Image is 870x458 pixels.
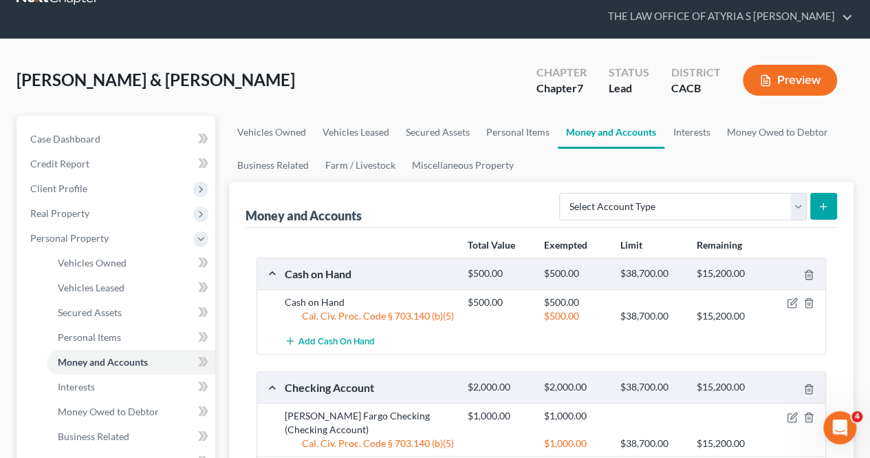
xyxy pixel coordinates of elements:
span: Personal Property [30,232,109,244]
div: $15,200.00 [690,267,766,280]
span: 4 [851,411,862,422]
a: Interests [664,116,718,149]
a: Interests [47,375,215,399]
a: Personal Items [478,116,558,149]
div: Cash on Hand [278,295,461,309]
a: Vehicles Owned [47,251,215,275]
a: Vehicles Leased [314,116,398,149]
div: $500.00 [537,295,613,309]
strong: Remaining [697,239,742,251]
a: Business Related [229,149,317,182]
div: [PERSON_NAME] Fargo Checking (Checking Account) [278,409,461,437]
span: Personal Items [58,331,121,343]
span: Vehicles Owned [58,257,127,269]
div: $1,000.00 [461,409,537,423]
div: $1,000.00 [537,409,613,423]
a: Miscellaneous Property [404,149,522,182]
span: Money Owed to Debtor [58,406,159,417]
div: Checking Account [278,380,461,395]
div: Cash on Hand [278,267,461,281]
span: Real Property [30,207,89,219]
div: $500.00 [461,267,537,280]
div: $15,200.00 [690,309,766,323]
span: Client Profile [30,183,87,194]
a: Vehicles Owned [229,116,314,149]
a: Secured Assets [47,300,215,325]
span: Secured Assets [58,306,122,318]
div: Money and Accounts [246,207,362,224]
span: Interests [58,381,95,393]
strong: Total Value [468,239,515,251]
div: $500.00 [537,309,613,323]
a: Personal Items [47,325,215,350]
button: Preview [743,65,837,96]
span: 7 [577,81,583,94]
div: $38,700.00 [613,381,690,394]
div: $1,000.00 [537,437,613,450]
div: $2,000.00 [537,381,613,394]
a: Money and Accounts [558,116,664,149]
a: Business Related [47,424,215,449]
div: Cal. Civ. Proc. Code § 703.140 (b)(5) [278,437,461,450]
a: Money and Accounts [47,350,215,375]
span: Vehicles Leased [58,282,124,293]
div: $500.00 [537,267,613,280]
div: $2,000.00 [461,381,537,394]
div: Status [609,65,649,81]
span: Business Related [58,430,129,442]
div: CACB [671,81,721,96]
div: $15,200.00 [690,381,766,394]
div: Chapter [536,65,587,81]
strong: Limit [620,239,642,251]
span: Case Dashboard [30,133,100,145]
div: $15,200.00 [690,437,766,450]
span: [PERSON_NAME] & [PERSON_NAME] [17,70,295,90]
div: District [671,65,721,81]
button: Add Cash on Hand [285,329,375,354]
div: Lead [609,81,649,96]
div: $500.00 [461,295,537,309]
strong: Exempted [544,239,587,251]
iframe: Intercom live chat [823,411,856,444]
a: Case Dashboard [19,127,215,152]
span: Add Cash on Hand [298,336,375,347]
span: Money and Accounts [58,356,148,368]
a: Vehicles Leased [47,275,215,300]
a: Money Owed to Debtor [718,116,836,149]
a: Money Owed to Debtor [47,399,215,424]
a: Farm / Livestock [317,149,404,182]
a: Credit Report [19,152,215,176]
a: Secured Assets [398,116,478,149]
div: Chapter [536,81,587,96]
a: THE LAW OFFICE OF ATYRIA S [PERSON_NAME] [601,4,853,29]
span: Credit Report [30,158,89,169]
div: $38,700.00 [613,309,690,323]
div: $38,700.00 [613,437,690,450]
div: $38,700.00 [613,267,690,280]
div: Cal. Civ. Proc. Code § 703.140 (b)(5) [278,309,461,323]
